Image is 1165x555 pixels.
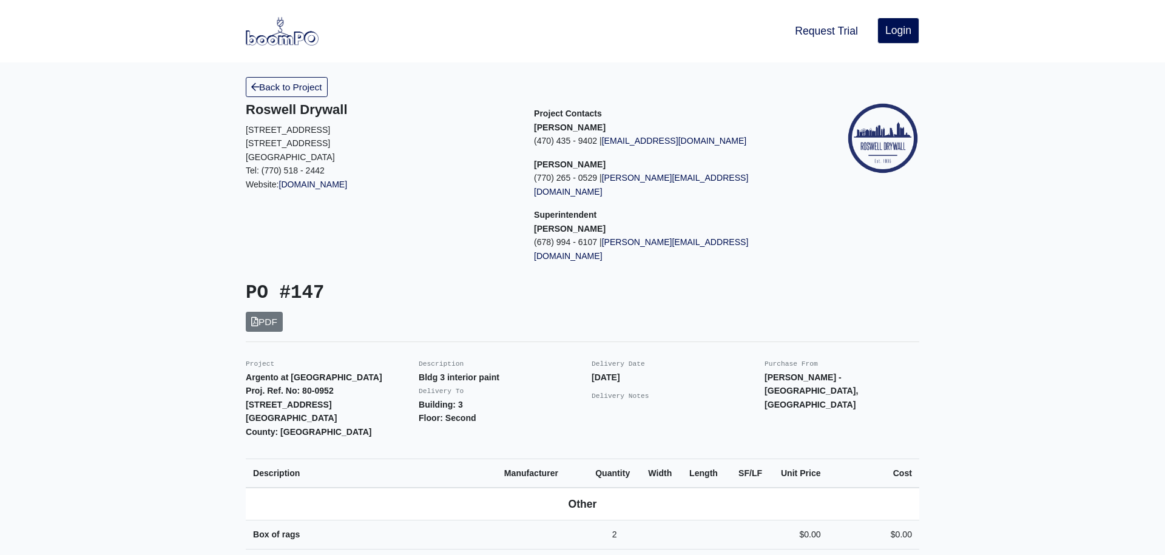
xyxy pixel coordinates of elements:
p: (470) 435 - 9402 | [534,134,804,148]
th: Manufacturer [497,459,588,488]
th: Unit Price [769,459,828,488]
strong: Floor: Second [419,413,476,423]
a: Login [877,18,919,43]
th: Description [246,459,497,488]
strong: [DATE] [592,372,620,382]
small: Purchase From [765,360,818,368]
td: $0.00 [769,520,828,550]
strong: County: [GEOGRAPHIC_DATA] [246,427,372,437]
b: Other [569,498,597,510]
th: Width [641,459,682,488]
a: [DOMAIN_NAME] [279,180,348,189]
strong: [PERSON_NAME] [534,160,606,169]
small: Description [419,360,464,368]
a: [PERSON_NAME][EMAIL_ADDRESS][DOMAIN_NAME] [534,173,748,197]
strong: Building: 3 [419,400,463,409]
strong: Box of rags [253,530,300,539]
div: Website: [246,102,516,191]
h5: Roswell Drywall [246,102,516,118]
th: Length [682,459,728,488]
h3: PO #147 [246,282,573,304]
p: [STREET_ADDRESS] [246,123,516,137]
strong: Proj. Ref. No: 80-0952 [246,386,334,395]
p: Tel: (770) 518 - 2442 [246,164,516,178]
span: Project Contacts [534,109,602,118]
small: Delivery Notes [592,392,649,400]
a: Request Trial [790,18,863,44]
p: [STREET_ADDRESS] [246,136,516,150]
strong: [GEOGRAPHIC_DATA] [246,413,337,423]
a: [EMAIL_ADDRESS][DOMAIN_NAME] [602,136,747,146]
th: Cost [828,459,919,488]
strong: Bldg 3 interior paint [419,372,499,382]
th: SF/LF [728,459,769,488]
p: [PERSON_NAME] - [GEOGRAPHIC_DATA], [GEOGRAPHIC_DATA] [765,371,919,412]
small: Delivery Date [592,360,645,368]
th: Quantity [588,459,641,488]
a: Back to Project [246,77,328,97]
span: Superintendent [534,210,596,220]
strong: [PERSON_NAME] [534,224,606,234]
strong: [STREET_ADDRESS] [246,400,332,409]
td: $0.00 [828,520,919,550]
p: (678) 994 - 6107 | [534,235,804,263]
strong: [PERSON_NAME] [534,123,606,132]
p: [GEOGRAPHIC_DATA] [246,150,516,164]
a: [PERSON_NAME][EMAIL_ADDRESS][DOMAIN_NAME] [534,237,748,261]
a: PDF [246,312,283,332]
td: 2 [588,520,641,550]
strong: Argento at [GEOGRAPHIC_DATA] [246,372,382,382]
small: Delivery To [419,388,464,395]
img: boomPO [246,17,319,45]
p: (770) 265 - 0529 | [534,171,804,198]
small: Project [246,360,274,368]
